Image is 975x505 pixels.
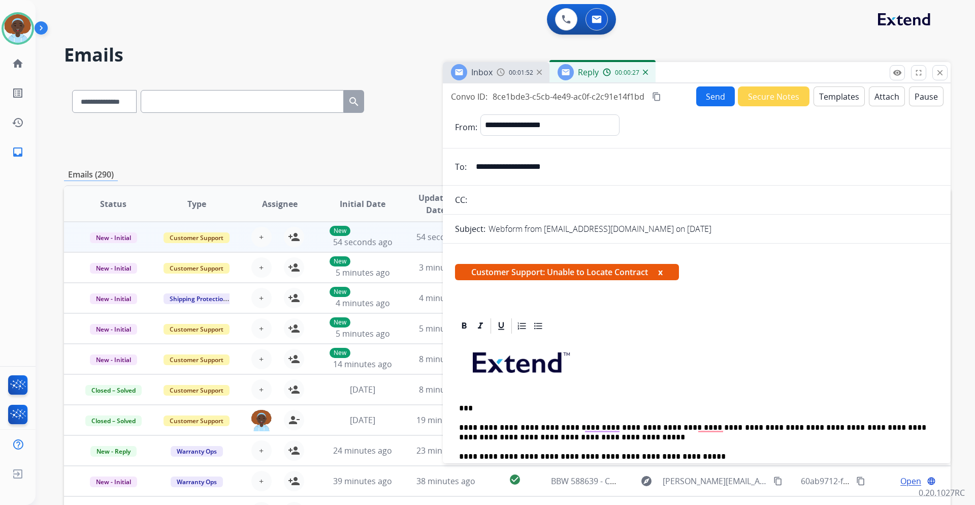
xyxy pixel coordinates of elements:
span: 5 minutes ago [336,267,390,278]
button: + [251,440,272,461]
mat-icon: person_add [288,292,300,304]
p: New [330,348,350,358]
mat-icon: list_alt [12,87,24,99]
p: Convo ID: [451,91,487,103]
mat-icon: person_add [288,383,300,396]
button: Templates [814,86,865,106]
span: 54 seconds ago [416,231,476,243]
div: Underline [494,318,509,334]
mat-icon: home [12,57,24,70]
span: 3 minutes ago [419,262,473,273]
span: New - Initial [90,354,137,365]
button: Attach [869,86,905,106]
span: 24 minutes ago [333,445,392,456]
span: Inbox [471,67,493,78]
span: 54 seconds ago [333,236,393,248]
mat-icon: remove_red_eye [893,68,902,77]
span: Closed – Solved [85,385,142,396]
img: avatar [4,14,32,43]
button: Pause [909,86,944,106]
span: Customer Support [164,415,230,426]
span: New - Initial [90,263,137,274]
span: 00:00:27 [615,69,639,77]
p: Webform from [EMAIL_ADDRESS][DOMAIN_NAME] on [DATE] [489,223,711,235]
mat-icon: history [12,116,24,129]
button: + [251,379,272,400]
button: + [251,318,272,339]
span: 39 minutes ago [333,476,392,487]
span: 4 minutes ago [419,292,473,304]
span: [DATE] [350,414,375,426]
mat-icon: person_add [288,475,300,487]
span: New - Initial [90,293,137,304]
span: Customer Support [164,324,230,335]
span: Customer Support [164,263,230,274]
p: CC: [455,194,467,206]
span: [PERSON_NAME][EMAIL_ADDRESS][DOMAIN_NAME] [663,475,767,487]
button: + [251,349,272,369]
button: + [251,257,272,278]
span: 60ab9712-f114-48eb-8b39-d9e9b020f87a [801,476,956,487]
span: Customer Support [164,232,230,243]
mat-icon: search [348,96,360,108]
span: New - Reply [90,446,137,457]
span: + [259,292,264,304]
button: Send [696,86,735,106]
p: 0.20.1027RC [919,487,965,499]
mat-icon: fullscreen [914,68,923,77]
div: Bold [457,318,472,334]
mat-icon: person_add [288,322,300,335]
span: Warranty Ops [171,477,223,487]
span: Updated Date [413,192,459,216]
span: Customer Support: Unable to Locate Contract [455,264,679,280]
span: + [259,322,264,335]
p: New [330,256,350,266]
span: New - Initial [90,232,137,243]
span: 14 minutes ago [333,359,392,370]
p: New [330,287,350,297]
p: New [330,226,350,236]
h2: Emails [64,45,951,65]
mat-icon: person_remove [288,414,300,426]
span: Reply [578,67,599,78]
span: 8 minutes ago [419,353,473,365]
span: + [259,231,264,243]
p: Subject: [455,223,485,235]
span: Assignee [262,198,298,210]
span: Status [100,198,126,210]
span: BBW 588639 - CONTRACT REQUEST [551,476,684,487]
mat-icon: close [935,68,945,77]
mat-icon: person_add [288,231,300,243]
mat-icon: explore [640,475,653,487]
mat-icon: content_copy [856,477,865,486]
mat-icon: content_copy [773,477,783,486]
span: Initial Date [340,198,385,210]
p: New [330,317,350,328]
span: New - Initial [90,324,137,335]
div: Ordered List [514,318,530,334]
span: 4 minutes ago [336,298,390,309]
span: 5 minutes ago [419,323,473,334]
span: Customer Support [164,385,230,396]
span: [DATE] [350,384,375,395]
button: + [251,227,272,247]
p: From: [455,121,477,133]
span: New - Initial [90,477,137,487]
span: 23 minutes ago [416,445,475,456]
mat-icon: person_add [288,353,300,365]
span: Customer Support [164,354,230,365]
span: 19 minutes ago [416,414,475,426]
span: 5 minutes ago [336,328,390,339]
mat-icon: check_circle [509,473,521,486]
span: + [259,353,264,365]
span: Shipping Protection [164,293,233,304]
mat-icon: person_add [288,261,300,274]
button: + [251,471,272,491]
span: Open [900,475,921,487]
div: Italic [473,318,488,334]
span: 8ce1bde3-c5cb-4e49-ac0f-c2c91e14f1bd [493,91,644,102]
mat-icon: inbox [12,146,24,158]
button: Secure Notes [738,86,809,106]
div: Bullet List [531,318,546,334]
button: x [658,266,663,278]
